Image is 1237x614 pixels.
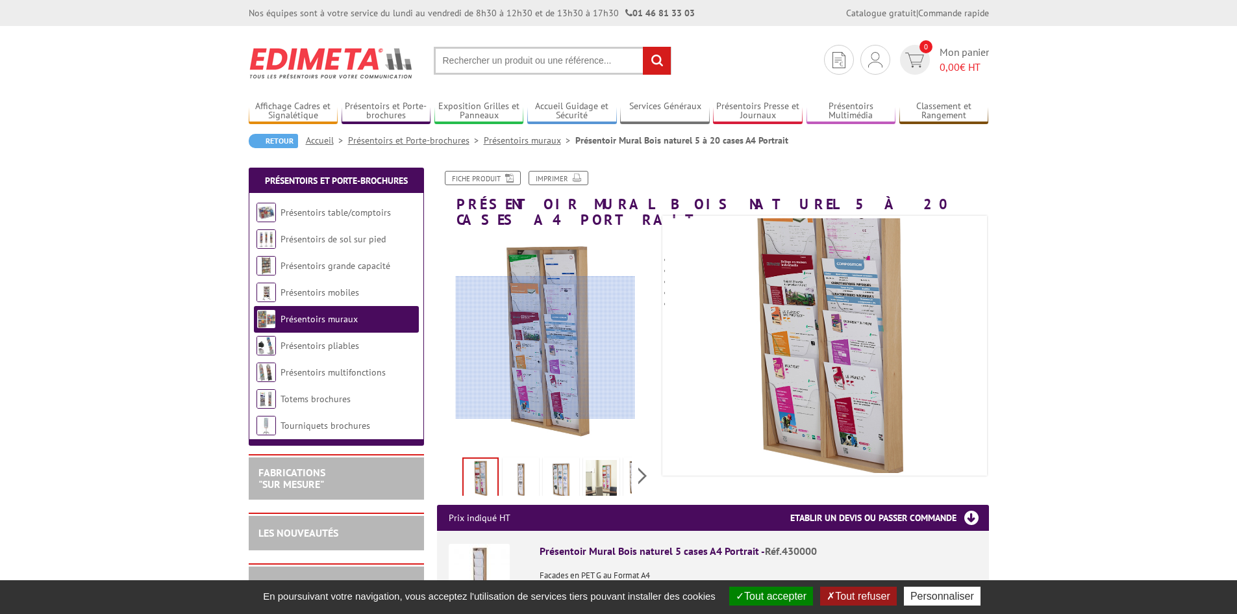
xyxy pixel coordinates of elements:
img: Présentoirs de sol sur pied [256,229,276,249]
img: Présentoirs pliables [256,336,276,355]
img: devis rapide [905,53,924,68]
a: LES PROMOTIONS [258,577,339,590]
a: Présentoirs pliables [281,340,359,352]
a: Catalogue gratuit [846,7,916,19]
img: 430001_presentoir_mural_bois_naturel_10_cases_a4_portrait_flyers.jpg [464,459,497,499]
a: Présentoirs et Porte-brochures [342,101,431,122]
span: Mon panier [940,45,989,75]
img: Totems brochures [256,389,276,409]
a: Présentoirs grande capacité [281,260,390,272]
img: 430003_mise_en_scene.jpg [626,460,657,500]
a: Tourniquets brochures [281,420,370,431]
input: rechercher [643,47,671,75]
img: devis rapide [832,52,845,68]
span: Next [636,465,649,487]
a: FABRICATIONS"Sur Mesure" [258,466,325,491]
input: Rechercher un produit ou une référence... [434,47,671,75]
strong: 01 46 81 33 03 [625,7,695,19]
a: Présentoirs mobiles [281,287,359,298]
button: Tout refuser [820,587,896,606]
img: Présentoir Mural Bois naturel 5 cases A4 Portrait [449,544,510,605]
span: Réf.430000 [765,544,817,557]
span: En poursuivant votre navigation, vous acceptez l'utilisation de services tiers pouvant installer ... [256,591,722,602]
img: Présentoirs table/comptoirs [256,203,276,222]
img: Tourniquets brochures [256,416,276,435]
div: | [846,6,989,19]
p: Prix indiqué HT [449,505,510,531]
a: Retour [249,134,298,148]
img: 430000_presentoir_mise_en_scene.jpg [505,460,536,500]
a: Imprimer [529,171,588,185]
button: Personnaliser (fenêtre modale) [904,587,981,606]
img: Présentoirs mobiles [256,283,276,302]
a: Services Généraux [620,101,710,122]
a: Présentoirs muraux [281,313,358,325]
span: € HT [940,60,989,75]
a: Présentoirs table/comptoirs [281,207,391,218]
img: Présentoirs muraux [256,309,276,329]
div: Présentoir Mural Bois naturel 5 cases A4 Portrait - [540,544,977,559]
img: 430001_presentoir_mural_bois_naturel_10_cases_a4_portrait_flyers.jpg [631,116,1021,505]
img: 430002_mise_en_scene.jpg [545,460,577,500]
div: Nos équipes sont à votre service du lundi au vendredi de 8h30 à 12h30 et de 13h30 à 17h30 [249,6,695,19]
img: Présentoirs grande capacité [256,256,276,275]
a: Présentoirs multifonctions [281,366,386,378]
a: LES NOUVEAUTÉS [258,526,338,539]
img: 430001_presentoir_mural_bois_naturel_10_cases_a4_portrait_situation.jpg [586,460,617,500]
a: Accueil Guidage et Sécurité [527,101,617,122]
span: 0,00 [940,60,960,73]
h1: Présentoir Mural Bois naturel 5 à 20 cases A4 Portrait [427,171,999,227]
a: Présentoirs muraux [484,134,575,146]
a: Présentoirs Multimédia [806,101,896,122]
a: Présentoirs Presse et Journaux [713,101,803,122]
a: Classement et Rangement [899,101,989,122]
a: Commande rapide [918,7,989,19]
p: Facades en PET G au Format A4 Dim ext H 966 x L 265 x P 75 mm Poids : 3,2 kg [540,562,977,598]
img: Edimeta [249,39,414,87]
button: Tout accepter [729,587,813,606]
li: Présentoir Mural Bois naturel 5 à 20 cases A4 Portrait [575,134,788,147]
a: Fiche produit [445,171,521,185]
a: Accueil [306,134,348,146]
a: Présentoirs de sol sur pied [281,233,386,245]
span: 0 [919,40,932,53]
a: Exposition Grilles et Panneaux [434,101,524,122]
h3: Etablir un devis ou passer commande [790,505,989,531]
a: Affichage Cadres et Signalétique [249,101,338,122]
a: Présentoirs et Porte-brochures [348,134,484,146]
a: Présentoirs et Porte-brochures [265,175,408,186]
img: devis rapide [868,52,882,68]
a: devis rapide 0 Mon panier 0,00€ HT [897,45,989,75]
img: Présentoirs multifonctions [256,363,276,382]
a: Totems brochures [281,393,351,405]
